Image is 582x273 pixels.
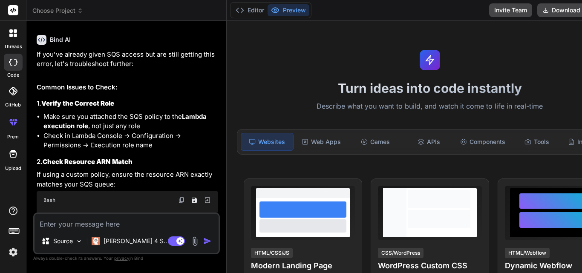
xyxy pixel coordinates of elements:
[489,3,532,17] button: Invite Team
[510,133,562,151] div: Tools
[37,83,218,92] h2: Common Issues to Check:
[403,133,455,151] div: APIs
[37,170,218,189] p: If using a custom policy, ensure the resource ARN exactly matches your SQS queue:
[5,101,21,109] label: GitHub
[43,131,218,150] li: Check in Lambda Console → Configuration → Permissions → Execution role name
[204,196,211,204] img: Open in Browser
[178,197,185,204] img: copy
[41,99,114,107] strong: Verify the Correct Role
[378,248,424,258] div: CSS/WordPress
[50,35,71,44] h6: Bind AI
[75,238,83,245] img: Pick Models
[4,43,22,50] label: threads
[378,260,482,272] h4: WordPress Custom CSS
[295,133,347,151] div: Web Apps
[37,50,218,69] p: If you've already given SQS access but are still getting this error, let's troubleshoot further:
[7,133,19,141] label: prem
[505,248,550,258] div: HTML/Webflow
[190,236,200,246] img: attachment
[457,133,509,151] div: Components
[232,4,268,16] button: Editor
[251,260,355,272] h4: Modern Landing Page
[33,254,220,262] p: Always double-check its answers. Your in Bind
[43,197,55,204] span: Bash
[241,133,294,151] div: Websites
[43,112,218,131] li: Make sure you attached the SQS policy to the , not just any role
[203,237,212,245] img: icon
[104,237,167,245] p: [PERSON_NAME] 4 S..
[92,237,100,245] img: Claude 4 Sonnet
[43,158,133,166] strong: Check Resource ARN Match
[349,133,401,151] div: Games
[7,72,19,79] label: code
[188,194,200,206] button: Save file
[53,237,73,245] p: Source
[37,157,218,167] h3: 2.
[268,4,309,16] button: Preview
[6,245,20,259] img: settings
[37,99,218,109] h3: 1.
[114,256,130,261] span: privacy
[32,6,83,15] span: Choose Project
[5,165,21,172] label: Upload
[251,248,293,258] div: HTML/CSS/JS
